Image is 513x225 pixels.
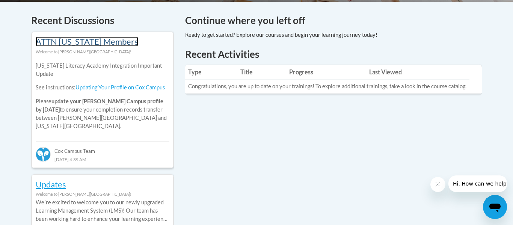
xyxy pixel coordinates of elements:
[36,48,169,56] div: Welcome to [PERSON_NAME][GEOGRAPHIC_DATA]!
[36,141,169,155] div: Cox Campus Team
[185,13,482,28] h4: Continue where you left off
[185,65,237,80] th: Type
[36,155,169,163] div: [DATE] 4:39 AM
[483,195,507,219] iframe: Button to launch messaging window
[5,5,61,11] span: Hi. How can we help?
[36,147,51,162] img: Cox Campus Team
[75,84,165,91] a: Updating Your Profile on Cox Campus
[31,13,174,28] h4: Recent Discussions
[430,177,445,192] iframe: Close message
[366,65,469,80] th: Last Viewed
[36,190,169,198] div: Welcome to [PERSON_NAME][GEOGRAPHIC_DATA]!
[237,65,287,80] th: Title
[36,56,169,136] div: Please to ensure your completion records transfer between [PERSON_NAME][GEOGRAPHIC_DATA] and [US_...
[36,98,163,113] b: update your [PERSON_NAME] Campus profile by [DATE]
[448,175,507,192] iframe: Message from company
[36,83,169,92] p: See instructions:
[36,179,66,189] a: Updates
[185,80,469,94] td: Congratulations, you are up to date on your trainings! To explore additional trainings, take a lo...
[36,36,138,47] a: ATTN [US_STATE] Members
[286,65,366,80] th: Progress
[185,47,482,61] h1: Recent Activities
[36,62,169,78] p: [US_STATE] Literacy Academy Integration Important Update
[36,198,169,223] p: Weʹre excited to welcome you to our newly upgraded Learning Management System (LMS)! Our team has...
